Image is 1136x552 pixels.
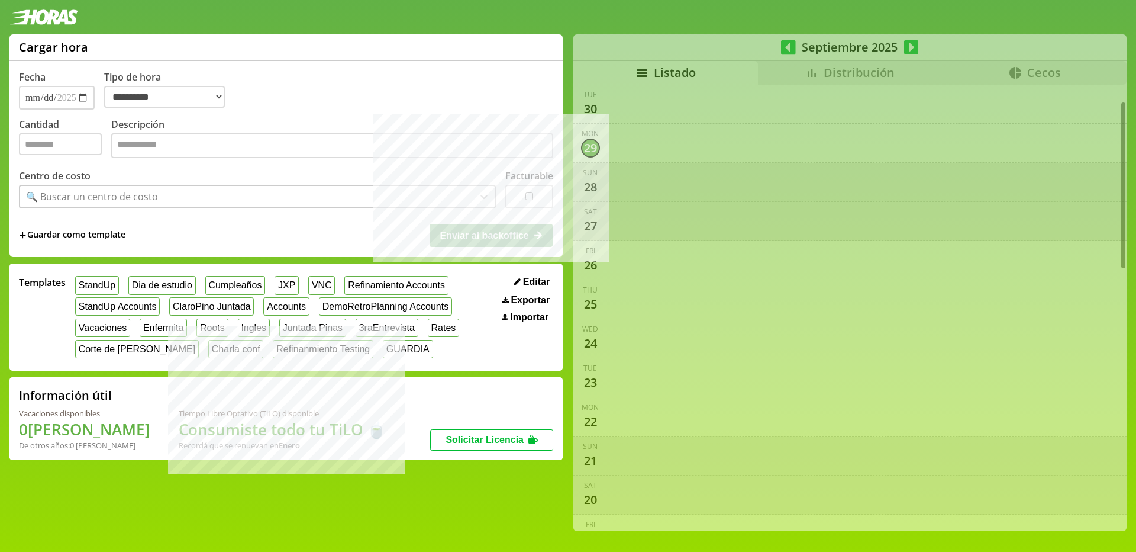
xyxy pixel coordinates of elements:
button: JXP [275,276,299,294]
button: Editar [511,276,553,288]
button: Refinanmiento Testing [273,340,373,358]
span: Templates [19,276,66,289]
button: Enfermita [140,319,187,337]
div: Recordá que se renuevan en [179,440,386,451]
button: Solicitar Licencia [430,429,553,451]
img: logotipo [9,9,78,25]
div: 🔍 Buscar un centro de costo [26,190,158,203]
button: VNC [308,276,335,294]
span: Solicitar Licencia [446,435,524,445]
span: + [19,229,26,242]
select: Tipo de hora [104,86,225,108]
input: Cantidad [19,133,102,155]
button: StandUp [75,276,119,294]
div: Tiempo Libre Optativo (TiLO) disponible [179,408,386,419]
button: StandUp Accounts [75,297,160,316]
button: Corte de [PERSON_NAME] [75,340,199,358]
span: +Guardar como template [19,229,125,242]
button: Exportar [499,294,553,306]
div: Vacaciones disponibles [19,408,150,419]
span: Editar [523,277,550,287]
h2: Información útil [19,387,112,403]
span: Importar [510,312,548,323]
textarea: Descripción [111,133,553,158]
h1: Consumiste todo tu TiLO 🍵 [179,419,386,440]
button: Roots [196,319,228,337]
span: Exportar [511,295,550,306]
button: Vacaciones [75,319,130,337]
label: Tipo de hora [104,70,234,110]
h1: Cargar hora [19,39,88,55]
button: Refinamiento Accounts [344,276,448,294]
button: Accounts [263,297,309,316]
h1: 0 [PERSON_NAME] [19,419,150,440]
label: Facturable [505,169,553,182]
div: De otros años: 0 [PERSON_NAME] [19,440,150,451]
button: Dia de estudio [128,276,196,294]
b: Enero [279,440,300,451]
label: Fecha [19,70,46,84]
label: Centro de costo [19,169,91,182]
label: Cantidad [19,118,111,161]
label: Descripción [111,118,553,161]
button: GUARDIA [383,340,433,358]
button: Ingles [238,319,270,337]
button: Charla conf [208,340,263,358]
button: DemoRetroPlanning Accounts [319,297,452,316]
button: ClaroPino Juntada [169,297,254,316]
button: Rates [428,319,459,337]
button: 3raEntrevista [356,319,418,337]
button: Cumpleaños [205,276,265,294]
button: Juntada Pinas [279,319,346,337]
